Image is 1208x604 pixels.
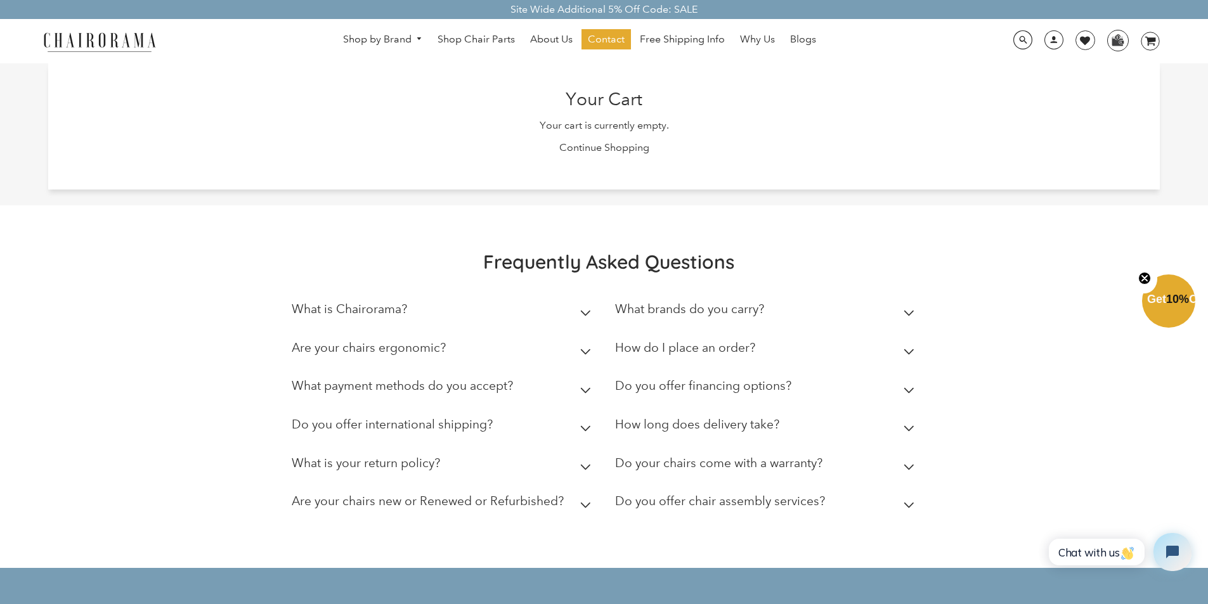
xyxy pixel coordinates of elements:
[734,29,781,49] a: Why Us
[292,408,596,447] summary: Do you offer international shipping?
[292,447,596,485] summary: What is your return policy?
[1166,293,1189,305] span: 10%
[292,494,564,508] h2: Are your chairs new or Renewed or Refurbished?
[292,485,596,524] summary: Are your chairs new or Renewed or Refurbished?
[588,33,625,46] span: Contact
[615,485,919,524] summary: Do you offer chair assembly services?
[337,30,429,49] a: Shop by Brand
[292,331,596,370] summary: Are your chairs ergonomic?
[559,141,649,153] a: Continue Shopping
[524,29,579,49] a: About Us
[36,30,163,53] img: chairorama
[61,89,1147,110] h2: Your Cart
[61,119,1147,132] p: Your cart is currently empty.
[217,29,942,53] nav: DesktopNavigation
[784,29,822,49] a: Blogs
[292,302,407,316] h2: What is Chairorama?
[615,302,764,316] h2: What brands do you carry?
[615,408,919,447] summary: How long does delivery take?
[615,331,919,370] summary: How do I place an order?
[615,494,825,508] h2: Do you offer chair assembly services?
[1108,30,1127,49] img: WhatsApp_Image_2024-07-12_at_16.23.01.webp
[292,378,513,393] h2: What payment methods do you accept?
[615,456,822,470] h2: Do your chairs come with a warranty?
[615,378,791,393] h2: Do you offer financing options?
[740,33,775,46] span: Why Us
[615,293,919,331] summary: What brands do you carry?
[615,417,779,432] h2: How long does delivery take?
[581,29,631,49] a: Contact
[640,33,725,46] span: Free Shipping Info
[615,369,919,408] summary: Do you offer financing options?
[1132,264,1157,293] button: Close teaser
[1142,276,1195,329] div: Get10%OffClose teaser
[292,250,926,274] h2: Frequently Asked Questions
[292,456,440,470] h2: What is your return policy?
[615,340,755,355] h2: How do I place an order?
[292,293,596,331] summary: What is Chairorama?
[790,33,816,46] span: Blogs
[1039,522,1202,582] iframe: Tidio Chat
[431,29,521,49] a: Shop Chair Parts
[292,340,446,355] h2: Are your chairs ergonomic?
[633,29,731,49] a: Free Shipping Info
[530,33,573,46] span: About Us
[438,33,515,46] span: Shop Chair Parts
[292,369,596,408] summary: What payment methods do you accept?
[1147,293,1205,305] span: Get Off
[292,417,493,432] h2: Do you offer international shipping?
[615,447,919,485] summary: Do your chairs come with a warranty?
